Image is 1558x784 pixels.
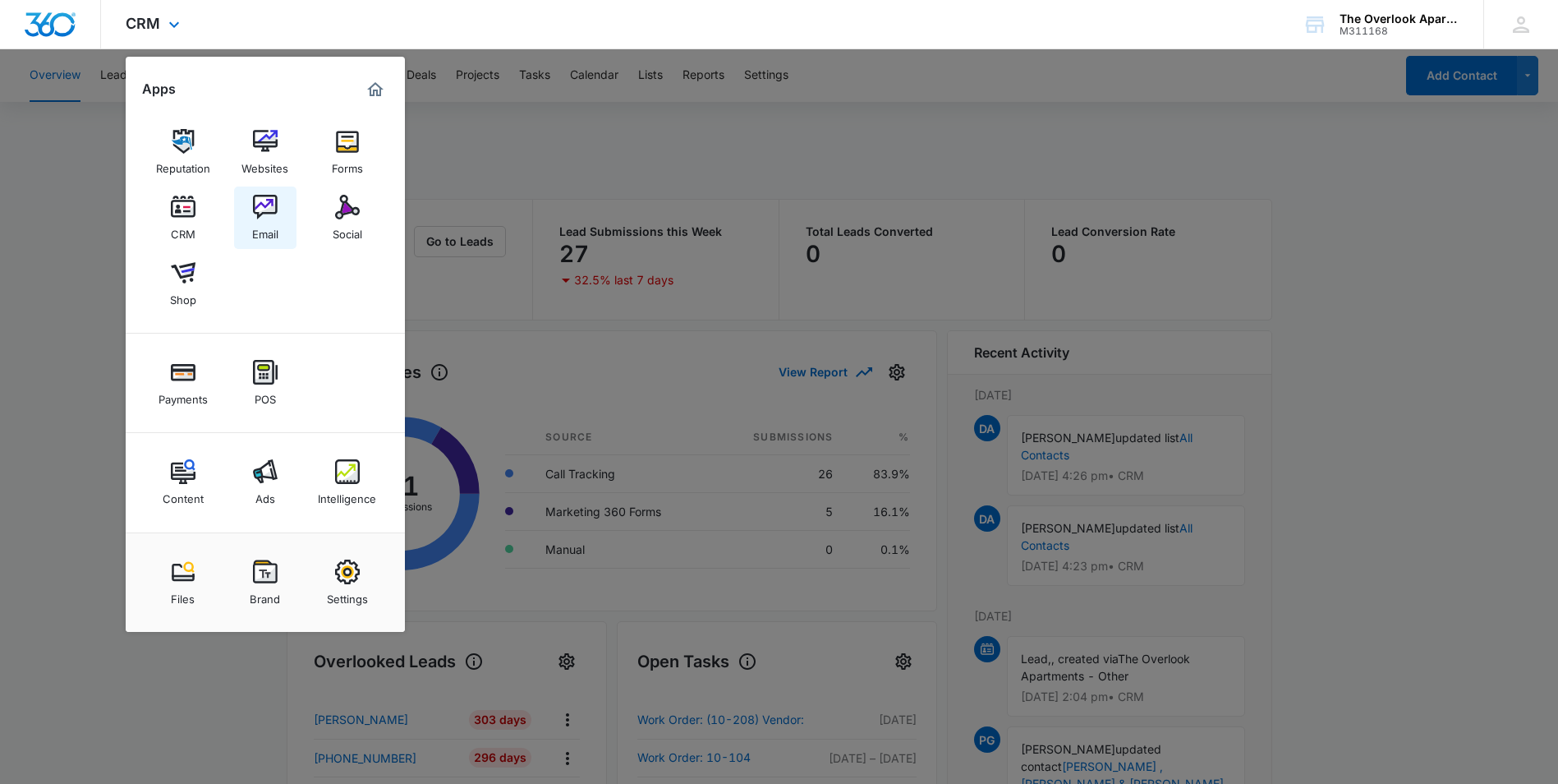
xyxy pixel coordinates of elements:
[255,484,275,505] div: Ads
[159,385,208,406] div: Payments
[362,76,388,103] a: Marketing 360® Dashboard
[152,252,214,315] a: Shop
[152,352,214,414] a: Payments
[252,219,278,241] div: Email
[332,154,363,175] div: Forms
[142,81,176,97] h2: Apps
[316,451,379,514] a: Intelligence
[152,187,214,249] a: CRM
[234,187,296,249] a: Email
[316,121,379,183] a: Forms
[163,484,204,505] div: Content
[316,187,379,249] a: Social
[333,219,362,241] div: Social
[156,154,210,175] div: Reputation
[316,551,379,614] a: Settings
[152,551,214,614] a: Files
[234,121,296,183] a: Websites
[234,551,296,614] a: Brand
[234,352,296,414] a: POS
[171,584,195,606] div: Files
[327,584,368,606] div: Settings
[250,584,280,606] div: Brand
[1340,25,1459,37] div: account id
[255,385,276,406] div: POS
[152,451,214,514] a: Content
[241,154,288,175] div: Websites
[171,219,195,241] div: CRM
[170,285,196,307] div: Shop
[152,121,214,183] a: Reputation
[126,15,160,32] span: CRM
[234,451,296,514] a: Ads
[318,484,376,505] div: Intelligence
[1340,12,1459,25] div: account name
